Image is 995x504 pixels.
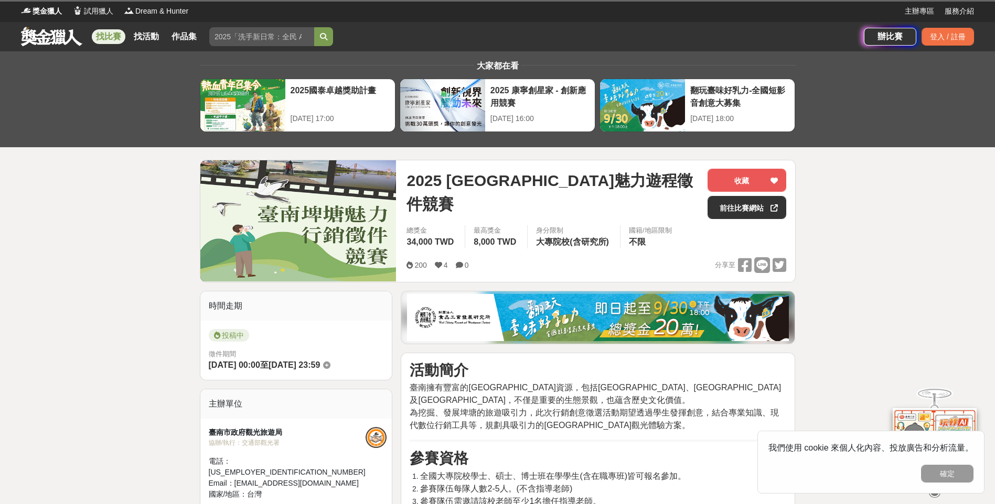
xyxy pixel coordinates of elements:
[420,472,686,480] span: 全國大專院校學士、碩士、博士班在學學生(含在職專班)皆可報名參加。
[200,79,395,132] a: 2025國泰卓越獎助計畫[DATE] 17:00
[406,237,454,246] span: 34,000 TWD
[124,6,188,17] a: LogoDream & Hunter
[209,350,236,358] span: 徵件期間
[708,196,786,219] a: 前往比賽網站
[406,225,456,236] span: 總獎金
[690,84,789,108] div: 翻玩臺味好乳力-全國短影音創意大募集
[247,490,262,498] span: 台灣
[536,237,609,246] span: 大專院校(含研究所)
[414,261,426,269] span: 200
[72,5,83,16] img: Logo
[72,6,113,17] a: Logo試用獵人
[269,360,320,369] span: [DATE] 23:59
[715,257,735,273] span: 分享至
[124,5,134,16] img: Logo
[629,237,646,246] span: 不限
[209,360,260,369] span: [DATE] 00:00
[130,29,163,44] a: 找活動
[905,6,934,17] a: 主辦專區
[768,443,973,452] span: 我們使用 cookie 來個人化內容、投放廣告和分析流量。
[444,261,448,269] span: 4
[260,360,269,369] span: 至
[536,225,612,236] div: 身分限制
[410,383,781,404] span: 臺南擁有豐富的[GEOGRAPHIC_DATA]資源，包括[GEOGRAPHIC_DATA]、[GEOGRAPHIC_DATA]及[GEOGRAPHIC_DATA]，不僅是重要的生態景觀，也蘊含...
[490,113,590,124] div: [DATE] 16:00
[410,450,468,466] strong: 參賽資格
[200,291,392,321] div: 時間走期
[400,79,595,132] a: 2025 康寧創星家 - 創新應用競賽[DATE] 16:00
[420,484,572,493] span: 參賽隊伍每隊人數2-5人。(不含指導老師)
[209,438,366,447] div: 協辦/執行： 交通部觀光署
[945,6,974,17] a: 服務介紹
[921,465,973,483] button: 確定
[21,6,62,17] a: Logo獎金獵人
[708,169,786,192] button: 收藏
[474,61,521,70] span: 大家都在看
[209,427,366,438] div: 臺南市政府觀光旅遊局
[167,29,201,44] a: 作品集
[406,169,699,216] span: 2025 [GEOGRAPHIC_DATA]魅力遊程徵件競賽
[209,478,366,489] div: Email： [EMAIL_ADDRESS][DOMAIN_NAME]
[209,27,314,46] input: 2025「洗手新日常：全民 ALL IN」洗手歌全台徵選
[410,408,779,430] span: 為挖掘、發展埤塘的旅遊吸引力，此次行銷創意徵選活動期望透過學生發揮創意，結合專業知識、現代數位行銷工具等，規劃具吸引力的[GEOGRAPHIC_DATA]觀光體驗方案。
[209,490,248,498] span: 國家/地區：
[92,29,125,44] a: 找比賽
[209,456,366,478] div: 電話： [US_EMPLOYER_IDENTIFICATION_NUMBER]
[291,84,390,108] div: 2025國泰卓越獎助計畫
[33,6,62,17] span: 獎金獵人
[474,237,516,246] span: 8,000 TWD
[690,113,789,124] div: [DATE] 18:00
[629,225,672,236] div: 國籍/地區限制
[600,79,795,132] a: 翻玩臺味好乳力-全國短影音創意大募集[DATE] 18:00
[465,261,469,269] span: 0
[84,6,113,17] span: 試用獵人
[922,28,974,46] div: 登入 / 註冊
[135,6,188,17] span: Dream & Hunter
[410,362,468,378] strong: 活動簡介
[291,113,390,124] div: [DATE] 17:00
[474,225,519,236] span: 最高獎金
[864,28,916,46] a: 辦比賽
[407,294,789,341] img: 1c81a89c-c1b3-4fd6-9c6e-7d29d79abef5.jpg
[200,389,392,419] div: 主辦單位
[490,84,590,108] div: 2025 康寧創星家 - 創新應用競賽
[21,5,31,16] img: Logo
[893,408,977,478] img: d2146d9a-e6f6-4337-9592-8cefde37ba6b.png
[200,160,397,281] img: Cover Image
[209,329,249,342] span: 投稿中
